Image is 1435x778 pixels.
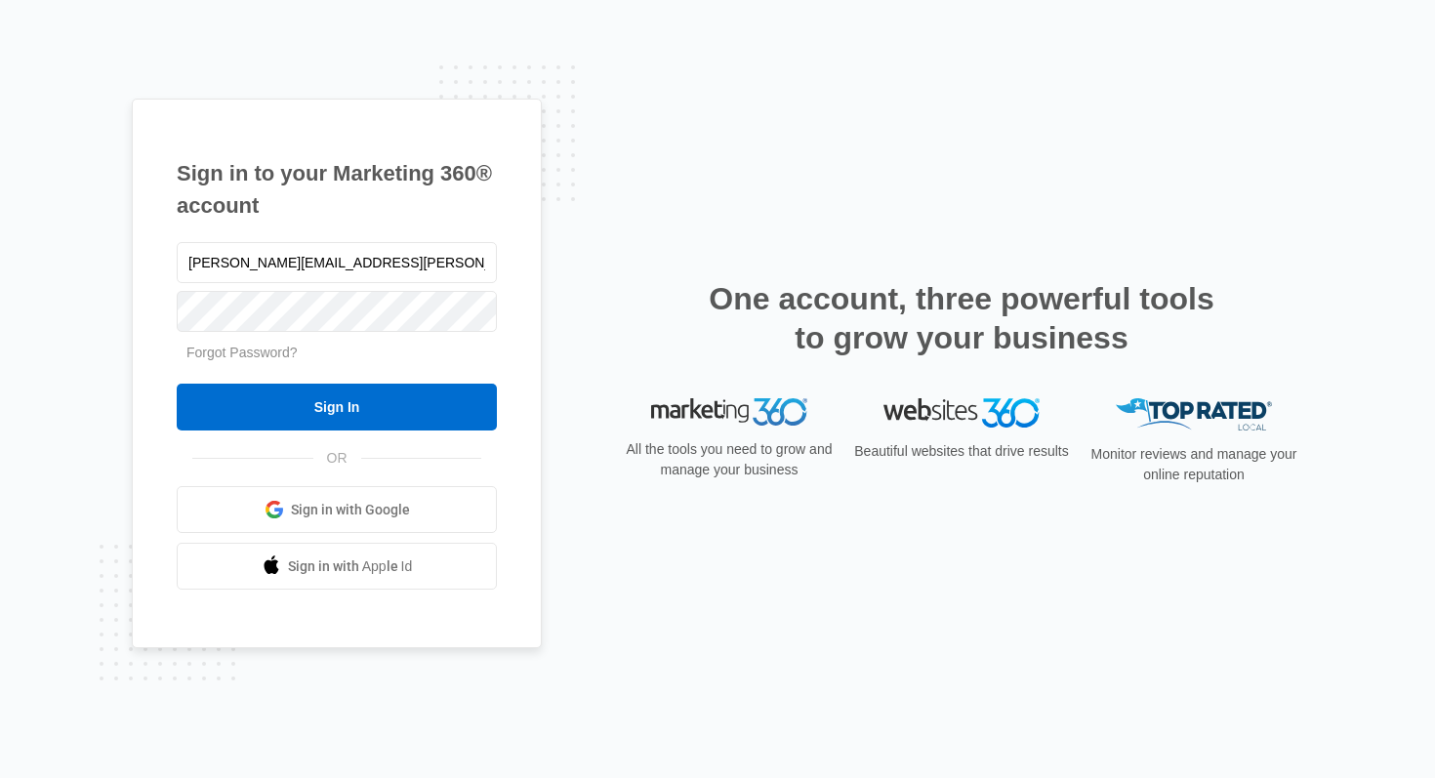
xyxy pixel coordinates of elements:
h2: One account, three powerful tools to grow your business [703,279,1220,357]
input: Sign In [177,384,497,430]
img: Top Rated Local [1116,398,1272,430]
a: Sign in with Google [177,486,497,533]
p: Beautiful websites that drive results [852,441,1071,462]
span: Sign in with Google [291,500,410,520]
p: All the tools you need to grow and manage your business [620,439,839,480]
a: Forgot Password? [186,345,298,360]
p: Monitor reviews and manage your online reputation [1085,444,1303,485]
img: Marketing 360 [651,398,807,426]
input: Email [177,242,497,283]
img: Websites 360 [883,398,1040,427]
h1: Sign in to your Marketing 360® account [177,157,497,222]
span: Sign in with Apple Id [288,556,413,577]
span: OR [313,448,361,469]
a: Sign in with Apple Id [177,543,497,590]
